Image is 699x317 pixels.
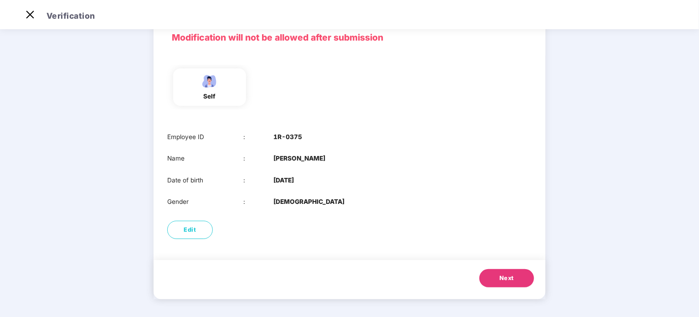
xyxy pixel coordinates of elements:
div: : [243,197,274,207]
div: Gender [167,197,243,207]
b: [DATE] [273,176,294,185]
b: [DEMOGRAPHIC_DATA] [273,197,344,207]
div: self [198,92,221,101]
b: [PERSON_NAME] [273,154,325,163]
div: Date of birth [167,176,243,185]
span: Next [499,274,514,283]
span: Edit [184,225,196,234]
div: : [243,176,274,185]
div: : [243,154,274,163]
div: : [243,132,274,142]
button: Next [479,269,534,287]
img: svg+xml;base64,PHN2ZyBpZD0iRW1wbG95ZWVfbWFsZSIgeG1sbnM9Imh0dHA6Ly93d3cudzMub3JnLzIwMDAvc3ZnIiB3aW... [198,73,221,89]
b: 1R-0375 [273,132,302,142]
p: Modification will not be allowed after submission [172,31,527,44]
button: Edit [167,221,213,239]
div: Employee ID [167,132,243,142]
div: Name [167,154,243,163]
